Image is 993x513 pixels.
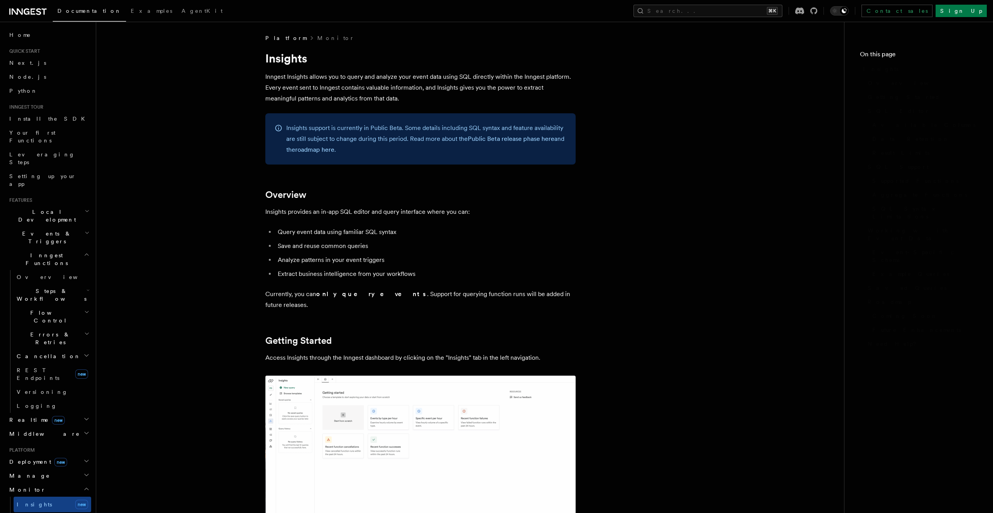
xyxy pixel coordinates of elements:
button: Local Development [6,205,91,227]
span: Supported Functions [872,177,958,185]
a: Working with Event Data [865,224,977,245]
span: SQL Support [868,163,929,171]
span: Platform [265,34,306,42]
span: Examples [131,8,172,14]
h1: Insights [265,51,576,65]
button: Middleware [6,427,91,441]
button: Flow Control [14,306,91,328]
span: Insights [863,65,898,73]
a: Example Queries [869,267,977,281]
a: SQL Syntax Limitations [869,202,977,224]
span: Roadmap [868,298,911,306]
a: roadmap here [295,146,334,153]
li: Query event data using familiar SQL syntax [275,227,576,237]
span: new [54,458,67,466]
button: Errors & Retries [14,328,91,349]
p: Insights support is currently in Public Beta. Some details including SQL syntax and feature avail... [286,123,566,155]
p: Currently, you can . Support for querying function runs will be added in future releases. [265,289,576,310]
kbd: ⌘K [767,7,778,15]
span: Versioning [17,389,68,395]
span: Getting Started [868,93,940,101]
span: Inngest tour [6,104,43,110]
span: Realtime [6,416,65,424]
span: new [75,500,88,509]
span: Insights [17,501,52,508]
span: Install the SDK [9,116,90,122]
a: Contact sales [862,5,932,17]
span: REST Endpoints [17,367,59,381]
span: Quick start [6,48,40,54]
p: Access Insights through the Inngest dashboard by clicking on the "Insights" tab in the left navig... [265,352,576,363]
span: Result Limits [872,149,929,157]
a: Examples [126,2,177,21]
a: Event-Specific Schema [869,245,977,267]
span: Events & Triggers [6,230,85,245]
p: Insights provides an in-app SQL editor and query interface where you can: [265,206,576,217]
a: Supported Functions [869,174,977,188]
span: Node.js [9,74,46,80]
a: Aggregate Functions [869,188,977,202]
button: Cancellation [14,349,91,363]
a: Sign Up [936,5,987,17]
a: Next.js [6,56,91,70]
button: Inngest Functions [6,248,91,270]
span: Inngest Functions [6,251,84,267]
span: Monitor [6,486,46,494]
a: Coming Soon [869,309,977,323]
a: AgentKit [177,2,227,21]
span: Example Queries [872,270,949,278]
span: Steps & Workflows [14,287,86,303]
span: Logging [17,403,57,409]
span: Cancellation [14,352,81,360]
span: Python [9,88,38,94]
span: Home [9,31,31,39]
a: Need Help? [865,337,977,351]
button: Search...⌘K [633,5,782,17]
span: Manage [6,472,50,480]
span: Middleware [6,430,80,438]
a: Overview [14,270,91,284]
span: Future Enhancements [872,326,961,334]
span: Local Development [6,208,85,224]
div: Inngest Functions [6,270,91,413]
span: Flow Control [14,309,84,324]
button: Steps & Workflows [14,284,91,306]
span: Need Help? [868,340,922,348]
a: Setting up your app [6,169,91,191]
li: Analyze patterns in your event triggers [275,255,576,265]
a: Leveraging Steps [6,147,91,169]
a: Logging [14,399,91,413]
strong: only query events [316,290,427,298]
span: Overview [868,79,948,87]
a: Public Beta release phase here [468,135,554,142]
button: Manage [6,469,91,483]
button: Deploymentnew [6,455,91,469]
a: Versioning [14,385,91,399]
span: new [75,369,88,379]
button: Monitor [6,483,91,497]
a: Available Columns [869,118,977,132]
span: Event-Specific Schema [872,248,977,264]
a: Node.js [6,70,91,84]
a: SQL Editor [865,104,977,118]
a: Overview [265,189,306,200]
a: Result Limits [869,146,977,160]
span: SQL Syntax Limitations [872,205,977,220]
span: Next.js [9,60,46,66]
span: Overview [17,274,97,280]
a: SQL Support [865,160,977,174]
a: Insights [860,62,977,76]
span: Documentation [57,8,121,14]
p: Inngest Insights allows you to query and analyze your event data using SQL directly within the In... [265,71,576,104]
a: Data Retention [869,132,977,146]
span: Available Columns [872,121,976,129]
h4: On this page [860,50,977,62]
span: Features [6,197,32,203]
a: REST Endpointsnew [14,363,91,385]
a: Getting Started [265,335,332,346]
span: Coming Soon [872,312,938,320]
button: Toggle dark mode [830,6,849,16]
span: Working with Event Data [868,227,977,242]
button: Realtimenew [6,413,91,427]
a: Python [6,84,91,98]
